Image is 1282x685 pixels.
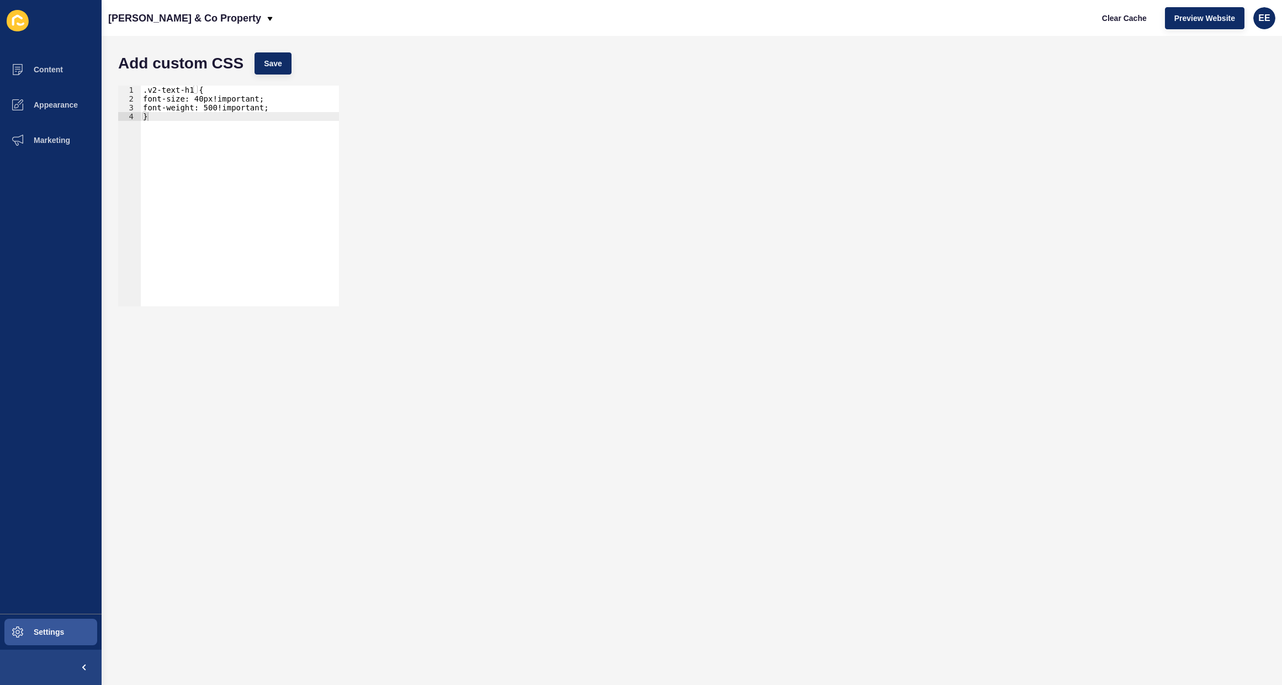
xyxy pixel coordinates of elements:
[1093,7,1156,29] button: Clear Cache
[1102,13,1147,24] span: Clear Cache
[118,112,141,121] div: 4
[255,52,292,75] button: Save
[108,4,261,32] p: [PERSON_NAME] & Co Property
[1165,7,1244,29] button: Preview Website
[264,58,282,69] span: Save
[118,103,141,112] div: 3
[118,94,141,103] div: 2
[1258,13,1270,24] span: EE
[1174,13,1235,24] span: Preview Website
[118,58,243,69] h1: Add custom CSS
[118,86,141,94] div: 1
